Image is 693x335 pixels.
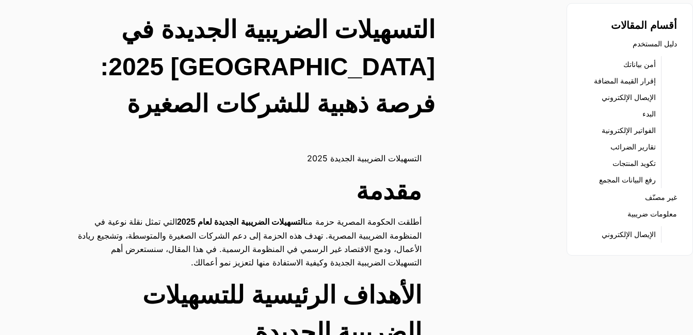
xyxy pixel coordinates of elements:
a: تقارير الضرائب [610,140,656,154]
a: الإيصال الإلكتروني [602,227,656,242]
a: الفواتير الإلكترونية [602,123,656,138]
strong: التسهيلات الضريبية الجديدة لعام 2025 [177,217,305,226]
a: إقرار القيمة المضافة [594,74,656,88]
a: معلومات ضريبية [627,207,677,221]
h2: مقدمة [77,173,422,210]
a: البدء [642,107,656,121]
a: دليل المستخدم [633,37,677,51]
p: أطلقت الحكومة المصرية حزمة من التي تمثل نقلة نوعية في المنظومة الضريبية المصرية. تهدف هذه الحزمة ... [77,215,422,269]
a: رفع البيانات المجمع [599,173,656,187]
a: غير مصنّف [645,190,677,205]
a: تكويد المنتجات [613,156,656,171]
h2: التسهيلات الضريبية الجديدة في [GEOGRAPHIC_DATA] 2025: فرصة ذهبية للشركات الصغيرة [89,11,435,123]
a: الإيصال الإلكتروني [602,90,656,105]
p: التسهيلات الضريبية الجديدة 2025 [77,152,422,165]
a: أمن بياناتك [623,57,656,72]
strong: أقسام المقالات [611,20,677,31]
